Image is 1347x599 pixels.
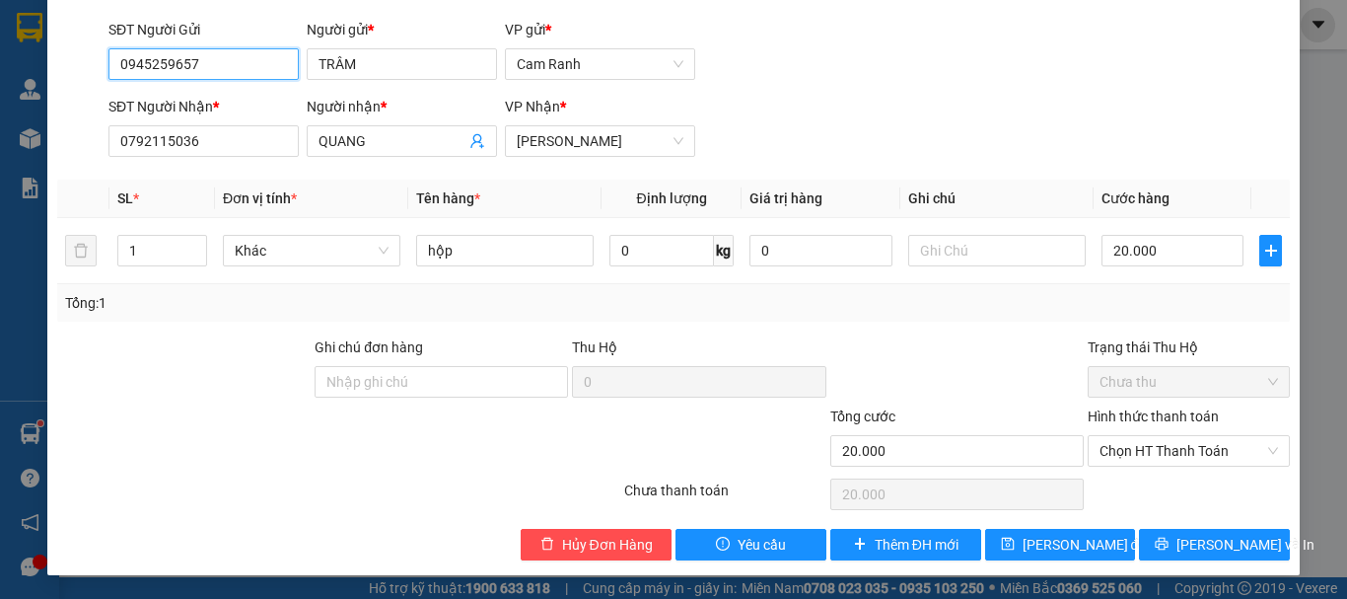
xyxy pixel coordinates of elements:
div: 30.000 [15,104,158,127]
span: VP Nhận [505,99,560,114]
span: Tổng cước [830,409,895,424]
div: Cam Ranh [17,17,155,40]
span: Cước hàng [1101,190,1170,206]
button: deleteHủy Đơn Hàng [521,529,672,561]
span: Thêm ĐH mới [875,534,958,556]
div: thu [17,40,155,64]
div: Trạng thái Thu Hộ [1088,337,1290,358]
input: Ghi Chú [908,235,1086,266]
span: printer [1155,537,1169,553]
span: Giá trị hàng [749,190,822,206]
span: Cam Ranh [517,49,683,79]
button: save[PERSON_NAME] đổi [985,529,1136,561]
button: exclamation-circleYêu cầu [675,529,826,561]
div: Tổng: 1 [65,292,522,314]
div: SĐT Người Nhận [108,96,299,117]
input: VD: Bàn, Ghế [416,235,594,266]
span: [PERSON_NAME] đổi [1023,534,1150,556]
span: plus [853,537,867,553]
label: Ghi chú đơn hàng [315,339,423,355]
span: [PERSON_NAME] và In [1176,534,1314,556]
span: Yêu cầu [738,534,786,556]
div: Chưa thanh toán [622,480,828,514]
input: Ghi chú đơn hàng [315,366,568,398]
div: hồng [169,40,307,64]
span: Đơn vị tính [223,190,297,206]
span: Khác [235,236,389,265]
div: Người gửi [307,19,497,40]
span: Định lượng [636,190,706,206]
span: Phạm Ngũ Lão [517,126,683,156]
span: kg [714,235,734,266]
span: Chọn HT Thanh Toán [1099,436,1278,466]
span: Nhận: [169,19,216,39]
span: Hủy Đơn Hàng [562,534,653,556]
button: plus [1259,235,1282,266]
label: Hình thức thanh toán [1088,409,1219,424]
span: save [1001,537,1015,553]
span: Đã thu : [15,106,75,126]
span: Thu Hộ [572,339,617,355]
span: user-add [469,133,485,149]
button: plusThêm ĐH mới [830,529,981,561]
span: SL [117,190,133,206]
button: delete [65,235,97,266]
div: Người nhận [307,96,497,117]
span: delete [540,537,554,553]
span: SL [246,137,272,165]
span: Tên hàng [416,190,480,206]
span: Chưa thu [1099,367,1278,397]
span: exclamation-circle [716,537,730,553]
div: 0949392139 [169,64,307,92]
th: Ghi chú [900,180,1094,218]
span: plus [1260,243,1281,259]
div: 0905348649 [17,64,155,92]
div: Quận 5 [169,17,307,40]
button: printer[PERSON_NAME] và In [1139,529,1290,561]
div: SĐT Người Gửi [108,19,299,40]
div: VP gửi [505,19,695,40]
div: Tên hàng: CỤC XANH ( : 1 ) [17,139,307,164]
span: Gửi: [17,19,47,39]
